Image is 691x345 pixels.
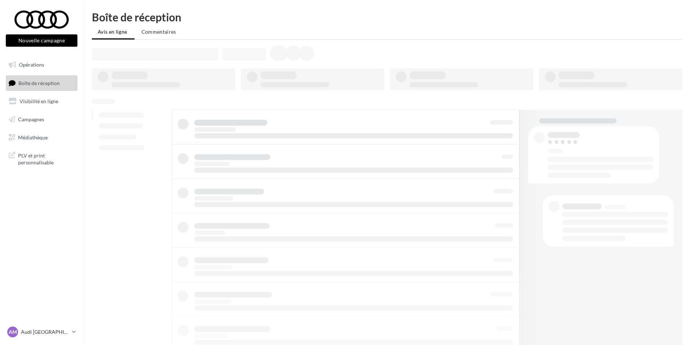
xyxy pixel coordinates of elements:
[18,116,44,122] span: Campagnes
[141,29,176,35] span: Commentaires
[6,325,77,339] a: AM Audi [GEOGRAPHIC_DATA]
[4,75,79,91] a: Boîte de réception
[18,80,60,86] span: Boîte de réception
[4,57,79,72] a: Opérations
[18,134,48,140] span: Médiathèque
[4,94,79,109] a: Visibilité en ligne
[18,151,75,166] span: PLV et print personnalisable
[9,328,17,336] span: AM
[4,112,79,127] a: Campagnes
[19,62,44,68] span: Opérations
[20,98,58,104] span: Visibilité en ligne
[4,130,79,145] a: Médiathèque
[6,34,77,47] button: Nouvelle campagne
[92,12,682,22] div: Boîte de réception
[21,328,69,336] p: Audi [GEOGRAPHIC_DATA]
[4,148,79,169] a: PLV et print personnalisable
